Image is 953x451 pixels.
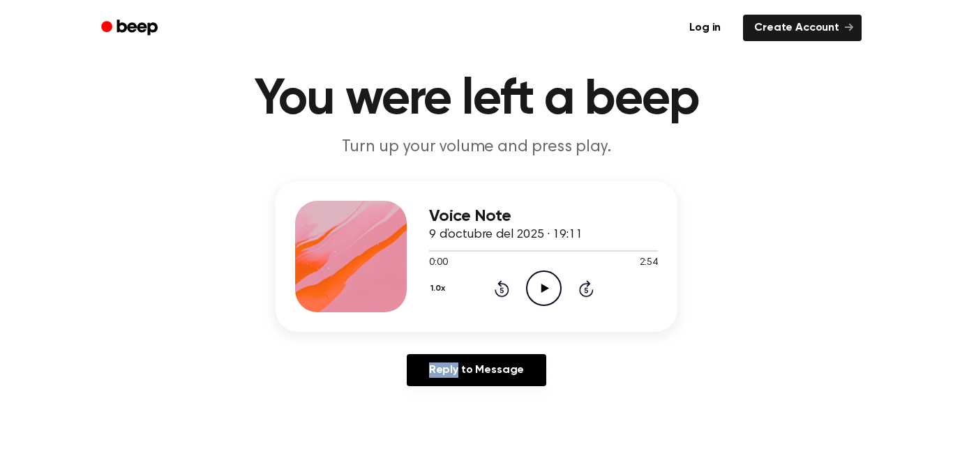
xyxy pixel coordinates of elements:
a: Log in [675,12,735,44]
h3: Voice Note [429,207,658,226]
a: Reply to Message [407,354,546,386]
span: 9 d’octubre del 2025 · 19:11 [429,229,583,241]
a: Beep [91,15,170,42]
a: Create Account [743,15,862,41]
span: 0:00 [429,256,447,270]
p: Turn up your volume and press play. [209,136,744,159]
h1: You were left a beep [119,75,834,125]
button: 1.0x [429,277,450,300]
span: 2:54 [640,256,658,270]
